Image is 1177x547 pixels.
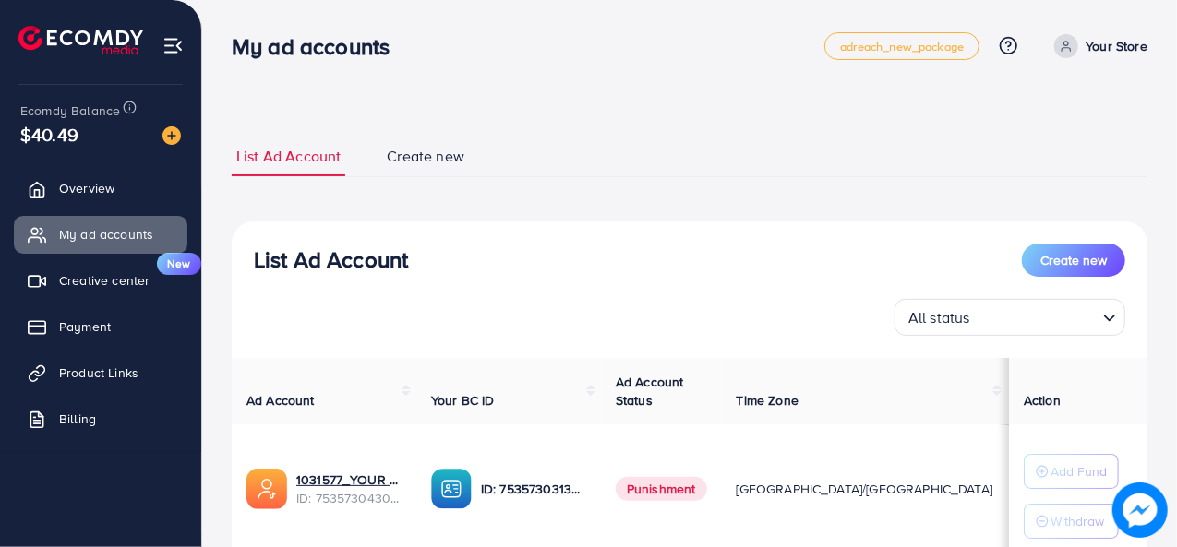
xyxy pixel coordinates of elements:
[976,301,1096,331] input: Search for option
[18,26,143,54] img: logo
[905,304,974,331] span: All status
[59,271,150,290] span: Creative center
[232,33,404,60] h3: My ad accounts
[616,477,707,501] span: Punishment
[431,391,495,410] span: Your BC ID
[387,146,464,167] span: Create new
[20,121,78,148] span: $40.49
[431,469,472,509] img: ic-ba-acc.ded83a64.svg
[1051,510,1104,532] p: Withdraw
[895,299,1125,336] div: Search for option
[14,400,187,437] a: Billing
[737,480,993,498] span: [GEOGRAPHIC_DATA]/[GEOGRAPHIC_DATA]
[1047,34,1147,58] a: Your Store
[59,317,111,336] span: Payment
[246,469,287,509] img: ic-ads-acc.e4c84228.svg
[59,225,153,244] span: My ad accounts
[1022,244,1125,277] button: Create new
[59,363,138,382] span: Product Links
[1040,251,1107,269] span: Create new
[737,391,799,410] span: Time Zone
[14,170,187,207] a: Overview
[1112,482,1168,538] img: image
[824,32,979,60] a: adreach_new_package
[59,179,114,197] span: Overview
[14,216,187,253] a: My ad accounts
[1024,391,1061,410] span: Action
[246,391,315,410] span: Ad Account
[296,489,402,507] span: ID: 7535730430780162064
[1086,35,1147,57] p: Your Store
[162,35,184,56] img: menu
[840,41,964,53] span: adreach_new_package
[1024,504,1119,539] button: Withdraw
[481,478,586,500] p: ID: 7535730313452863489
[1024,454,1119,489] button: Add Fund
[162,126,181,145] img: image
[20,101,120,120] span: Ecomdy Balance
[14,354,187,391] a: Product Links
[14,308,187,345] a: Payment
[59,410,96,428] span: Billing
[1051,460,1107,482] p: Add Fund
[14,262,187,299] a: Creative centerNew
[296,470,402,489] a: 1031577_YOUR STORE 11111_1754549007096
[616,373,684,410] span: Ad Account Status
[296,470,402,508] div: <span class='underline'>1031577_YOUR STORE 11111_1754549007096</span></br>7535730430780162064
[157,253,201,275] span: New
[254,246,408,273] h3: List Ad Account
[236,146,341,167] span: List Ad Account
